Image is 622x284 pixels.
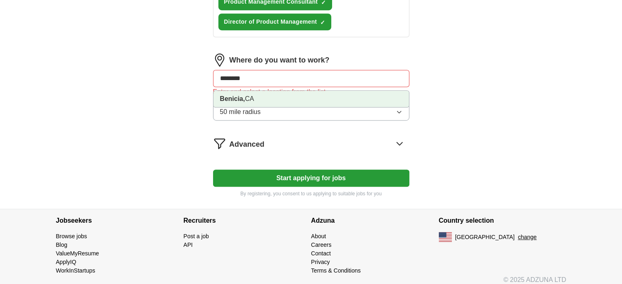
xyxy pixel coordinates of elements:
[311,267,361,274] a: Terms & Conditions
[229,139,265,150] span: Advanced
[213,137,226,150] img: filter
[439,232,452,242] img: US flag
[184,233,209,239] a: Post a job
[213,91,409,107] li: CA
[56,250,99,257] a: ValueMyResume
[56,233,87,239] a: Browse jobs
[184,242,193,248] a: API
[220,95,245,102] strong: Benicia,
[320,19,325,26] span: ✓
[56,259,76,265] a: ApplyIQ
[455,233,515,242] span: [GEOGRAPHIC_DATA]
[213,103,409,121] button: 50 mile radius
[56,267,95,274] a: WorkInStartups
[311,242,332,248] a: Careers
[213,54,226,67] img: location.png
[439,209,566,232] h4: Country selection
[213,87,409,97] div: Enter and select a location from the list
[229,55,330,66] label: Where do you want to work?
[218,13,332,30] button: Director of Product Management✓
[56,242,67,248] a: Blog
[224,18,317,26] span: Director of Product Management
[311,233,326,239] a: About
[220,107,261,117] span: 50 mile radius
[213,190,409,197] p: By registering, you consent to us applying to suitable jobs for you
[311,250,331,257] a: Contact
[213,170,409,187] button: Start applying for jobs
[311,259,330,265] a: Privacy
[518,233,537,242] button: change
